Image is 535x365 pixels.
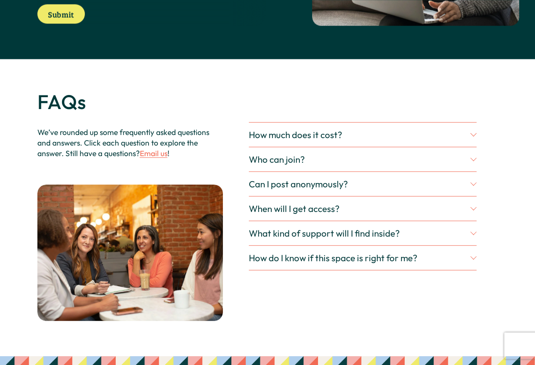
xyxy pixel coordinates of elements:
[249,228,470,239] span: What kind of support will I find inside?
[249,221,477,245] button: What kind of support will I find inside?
[37,4,85,24] button: Submit
[249,123,477,147] button: How much does it cost?
[249,246,477,270] button: How do I know if this space is right for me?
[249,179,470,190] span: Can I post anonymously?
[140,149,167,158] a: Email us
[249,172,477,196] button: Can I post anonymously?
[37,91,223,113] h2: FAQs
[37,127,223,159] p: We’ve rounded up some frequently asked questions and answers. Click each question to explore the ...
[249,203,470,214] span: When will I get access?
[249,147,477,172] button: Who can join?
[249,129,470,140] span: How much does it cost?
[249,154,470,165] span: Who can join?
[249,197,477,221] button: When will I get access?
[249,252,470,263] span: How do I know if this space is right for me?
